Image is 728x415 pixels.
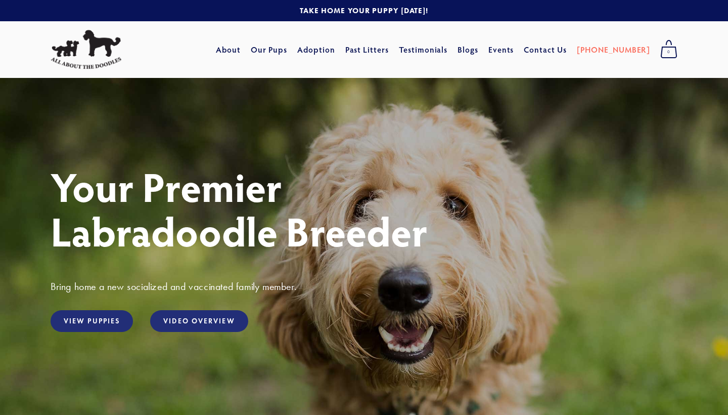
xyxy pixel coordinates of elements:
a: [PHONE_NUMBER] [577,40,650,59]
a: View Puppies [51,310,133,332]
a: Events [488,40,514,59]
a: Past Litters [345,44,389,55]
h3: Bring home a new socialized and vaccinated family member. [51,280,677,293]
a: 0 items in cart [655,37,682,62]
a: Blogs [458,40,478,59]
a: Video Overview [150,310,248,332]
a: Testimonials [399,40,448,59]
img: All About The Doodles [51,30,121,69]
span: 0 [660,46,677,59]
a: About [216,40,241,59]
a: Contact Us [524,40,567,59]
h1: Your Premier Labradoodle Breeder [51,164,677,253]
a: Our Pups [251,40,288,59]
a: Adoption [297,40,335,59]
